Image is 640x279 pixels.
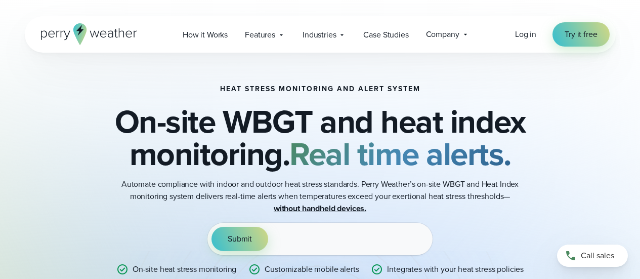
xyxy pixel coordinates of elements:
[426,28,459,41] span: Company
[220,85,420,93] h1: Heat Stress Monitoring and Alert System
[303,29,336,41] span: Industries
[118,178,523,215] p: Automate compliance with indoor and outdoor heat stress standards. Perry Weather’s on-site WBGT a...
[557,245,628,267] a: Call sales
[211,227,268,251] button: Submit
[245,29,275,41] span: Features
[515,28,536,41] a: Log in
[565,28,597,41] span: Try it free
[174,24,236,45] a: How it Works
[228,233,252,245] span: Submit
[355,24,417,45] a: Case Studies
[183,29,228,41] span: How it Works
[515,28,536,40] span: Log in
[289,130,511,178] strong: Real time alerts.
[265,263,359,275] p: Customizable mobile alerts
[581,250,614,262] span: Call sales
[552,22,609,47] a: Try it free
[75,105,565,170] h2: On-site WBGT and heat index monitoring.
[274,203,366,214] strong: without handheld devices.
[363,29,408,41] span: Case Studies
[387,263,524,275] p: Integrates with your heat stress policies
[133,263,236,275] p: On-site heat stress monitoring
